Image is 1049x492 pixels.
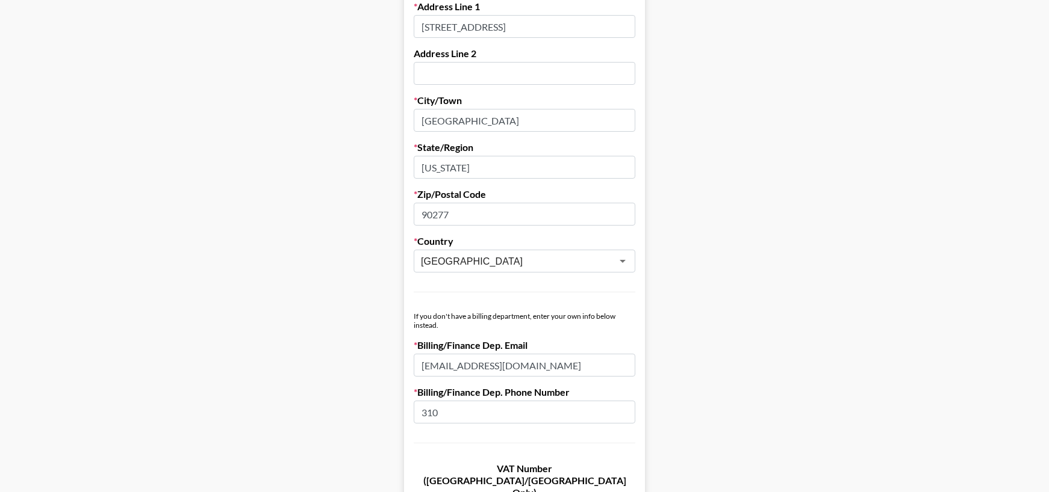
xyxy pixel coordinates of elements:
[414,48,635,60] label: Address Line 2
[414,94,635,106] label: City/Town
[414,141,635,153] label: State/Region
[414,386,635,398] label: Billing/Finance Dep. Phone Number
[614,253,631,269] button: Open
[414,312,635,330] div: If you don't have a billing department, enter your own info below instead.
[414,1,635,13] label: Address Line 1
[414,235,635,247] label: Country
[414,188,635,200] label: Zip/Postal Code
[414,339,635,351] label: Billing/Finance Dep. Email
